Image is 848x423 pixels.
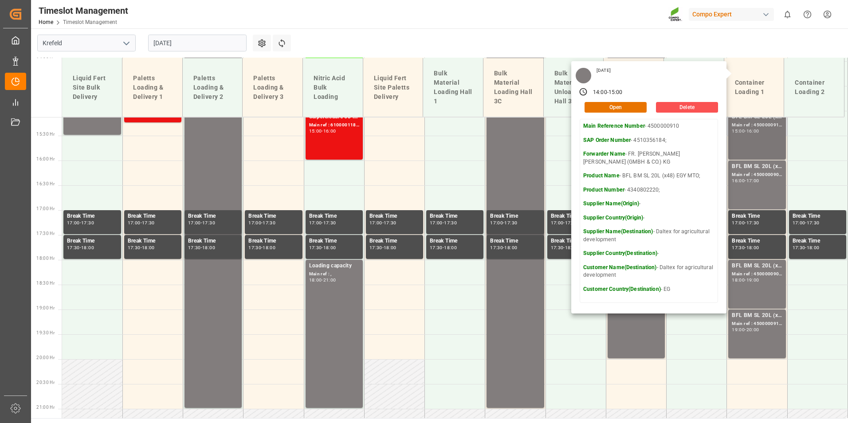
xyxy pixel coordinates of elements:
[585,102,647,113] button: Open
[593,89,607,97] div: 14:00
[36,305,55,310] span: 19:00 Hr
[689,8,774,21] div: Compo Expert
[309,121,359,129] div: Main ref : 6100001187, 2000001053;
[67,246,80,250] div: 17:30
[732,221,745,225] div: 17:00
[322,129,323,133] div: -
[807,221,820,225] div: 17:30
[583,172,620,179] strong: Product Name
[791,74,837,100] div: Container Loading 2
[565,246,578,250] div: 18:00
[797,4,817,24] button: Help Center
[746,328,759,332] div: 20:00
[583,150,715,166] p: - FR. [PERSON_NAME] [PERSON_NAME] (GMBH & CO.) KG
[80,221,81,225] div: -
[777,4,797,24] button: show 0 new notifications
[36,355,55,360] span: 20:00 Hr
[81,221,94,225] div: 17:30
[732,129,745,133] div: 15:00
[309,278,322,282] div: 18:00
[793,246,805,250] div: 17:30
[36,157,55,161] span: 16:00 Hr
[36,206,55,211] span: 17:00 Hr
[309,129,322,133] div: 15:00
[583,228,653,235] strong: Supplier Name(Destination)
[732,311,782,320] div: BFL BM SL 20L (x48) EGY MTO;
[583,250,657,256] strong: Supplier Country(Destination)
[583,186,715,194] p: - 4340802220;
[36,132,55,137] span: 15:30 Hr
[128,246,141,250] div: 17:30
[36,231,55,236] span: 17:30 Hr
[369,237,420,246] div: Break Time
[430,221,443,225] div: 17:00
[583,228,715,243] p: - Daltex for agricultural development
[583,215,643,221] strong: Supplier Country(Origin)
[430,65,476,110] div: Bulk Material Loading Hall 1
[430,212,480,221] div: Break Time
[793,212,843,221] div: Break Time
[607,89,609,97] div: -
[732,171,782,179] div: Main ref : 4500000908, 4510356184;
[201,246,202,250] div: -
[67,237,118,246] div: Break Time
[443,246,444,250] div: -
[732,262,782,270] div: BFL BM SL 20L (x48) EGY MTO;
[36,281,55,286] span: 18:30 Hr
[746,221,759,225] div: 17:30
[563,221,565,225] div: -
[309,270,359,278] div: Main ref : ,
[369,246,382,250] div: 17:30
[551,237,601,246] div: Break Time
[384,221,397,225] div: 17:30
[322,278,323,282] div: -
[609,89,623,97] div: 15:00
[369,221,382,225] div: 17:00
[188,237,238,246] div: Break Time
[793,221,805,225] div: 17:00
[248,246,261,250] div: 17:30
[490,237,540,246] div: Break Time
[583,122,715,130] p: - 4500000910
[128,237,178,246] div: Break Time
[248,212,298,221] div: Break Time
[128,212,178,221] div: Break Time
[323,246,336,250] div: 18:00
[746,129,759,133] div: 16:00
[323,278,336,282] div: 21:00
[36,256,55,261] span: 18:00 Hr
[583,137,715,145] p: - 4510356184;
[746,246,759,250] div: 18:00
[201,221,202,225] div: -
[583,172,715,180] p: - BFL BM SL 20L (x48) EGY MTO;
[551,212,601,221] div: Break Time
[188,212,238,221] div: Break Time
[309,246,322,250] div: 17:30
[551,246,564,250] div: 17:30
[36,330,55,335] span: 19:30 Hr
[583,200,639,207] strong: Supplier Name(Origin)
[430,237,480,246] div: Break Time
[141,221,142,225] div: -
[384,246,397,250] div: 18:00
[731,74,777,100] div: Container Loading 1
[732,237,782,246] div: Break Time
[36,181,55,186] span: 16:30 Hr
[504,246,517,250] div: 18:00
[656,102,718,113] button: Delete
[732,121,782,129] div: Main ref : 4500000911, 4510356184;
[583,200,715,208] p: -
[745,278,746,282] div: -
[732,328,745,332] div: 19:00
[369,212,420,221] div: Break Time
[668,7,683,22] img: Screenshot%202023-09-29%20at%2010.02.21.png_1712312052.png
[805,246,806,250] div: -
[261,221,263,225] div: -
[689,6,777,23] button: Compo Expert
[323,221,336,225] div: 17:30
[490,212,540,221] div: Break Time
[583,286,661,292] strong: Customer Country(Destination)
[248,237,298,246] div: Break Time
[382,221,384,225] div: -
[805,221,806,225] div: -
